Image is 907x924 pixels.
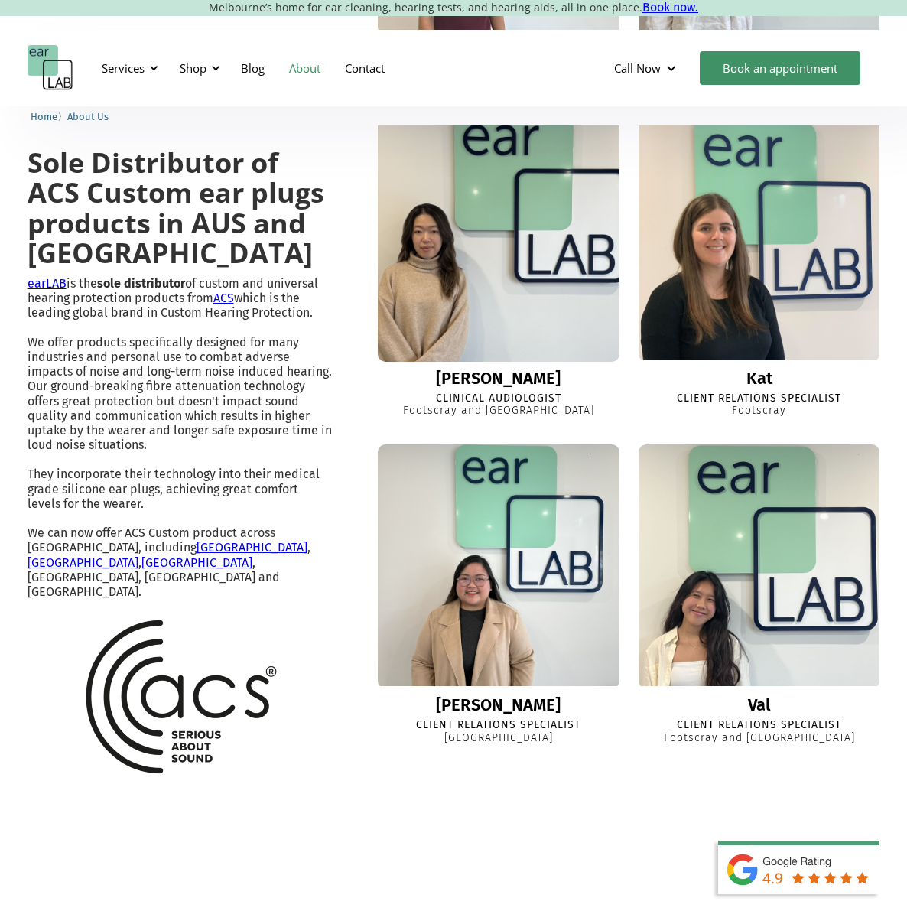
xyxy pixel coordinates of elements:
div: [PERSON_NAME] [436,696,561,714]
div: Call Now [602,45,692,91]
img: Mina [378,444,619,686]
img: Val [639,444,880,686]
div: Call Now [614,60,661,76]
div: Shop [180,60,206,76]
a: Book an appointment [700,51,860,85]
div: Shop [171,45,225,91]
div: Services [93,45,163,91]
a: About [277,46,333,90]
h2: Sole Distributor of ACS Custom ear plugs products in AUS and [GEOGRAPHIC_DATA] [28,148,333,268]
span: About Us [67,111,109,122]
div: Footscray and [GEOGRAPHIC_DATA] [664,732,855,745]
a: ACS [213,291,234,305]
img: Sharon [366,106,630,370]
div: Footscray and [GEOGRAPHIC_DATA] [403,405,594,418]
a: [GEOGRAPHIC_DATA] [28,555,138,570]
a: Blog [229,46,277,90]
a: Home [31,109,57,123]
a: KatKatClient Relations SpecialistFootscray [639,118,880,418]
a: [GEOGRAPHIC_DATA] [197,540,307,555]
li: 〉 [31,109,67,125]
a: Sharon[PERSON_NAME]Clinical AudiologistFootscray and [GEOGRAPHIC_DATA] [378,118,619,418]
p: is the of custom and universal hearing protection products from which is the leading global brand... [28,276,333,599]
div: Services [102,60,145,76]
div: [PERSON_NAME] [436,369,561,388]
div: [GEOGRAPHIC_DATA] [444,732,553,745]
div: Client Relations Specialist [677,392,841,405]
div: Val [748,696,771,714]
strong: sole distributor [97,276,185,291]
div: Clinical Audiologist [436,392,561,405]
a: Contact [333,46,397,90]
img: Kat [638,117,880,360]
div: Client Relations Specialist [416,719,580,732]
a: home [28,45,73,91]
div: Client Relations Specialist [677,719,841,732]
a: earLAB [28,276,67,291]
a: Mina[PERSON_NAME]Client Relations Specialist[GEOGRAPHIC_DATA] [378,444,619,744]
a: [GEOGRAPHIC_DATA] [141,555,252,570]
a: ValValClient Relations SpecialistFootscray and [GEOGRAPHIC_DATA] [639,444,880,744]
img: ACS logo [82,599,278,795]
span: Home [31,111,57,122]
div: Footscray [732,405,786,418]
div: Kat [746,369,772,388]
a: About Us [67,109,109,123]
